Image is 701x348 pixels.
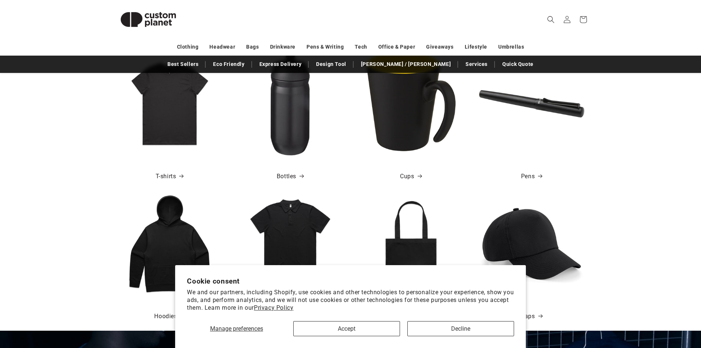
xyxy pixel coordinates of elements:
button: Accept [293,321,400,336]
a: Umbrellas [498,41,524,53]
a: Cups [400,171,421,182]
iframe: Chat Widget [578,268,701,348]
a: Design Tool [312,58,350,71]
a: Pens [521,171,542,182]
a: Express Delivery [256,58,305,71]
a: Lifestyle [465,41,487,53]
a: Best Sellers [164,58,202,71]
a: Clothing [177,41,199,53]
a: [PERSON_NAME] / [PERSON_NAME] [357,58,454,71]
img: Custom Planet [111,3,185,36]
a: Bottles [277,171,304,182]
a: Drinkware [270,41,295,53]
summary: Search [543,11,559,28]
a: Quick Quote [499,58,537,71]
a: Office & Paper [378,41,415,53]
a: Bags [246,41,259,53]
h2: Cookie consent [187,277,514,285]
img: Oli 360 ml ceramic mug with handle [358,51,464,157]
button: Decline [407,321,514,336]
a: Giveaways [426,41,453,53]
button: Manage preferences [187,321,286,336]
a: Caps [521,311,542,322]
a: Hoodies [154,311,184,322]
a: Pens & Writing [307,41,344,53]
a: Headwear [209,41,235,53]
span: Manage preferences [210,325,263,332]
a: Privacy Policy [254,304,293,311]
a: Services [462,58,491,71]
a: T-shirts [156,171,184,182]
img: HydroFlex™ 500 ml squeezy sport bottle [238,51,343,157]
a: Eco Friendly [209,58,248,71]
p: We and our partners, including Shopify, use cookies and other technologies to personalize your ex... [187,289,514,312]
a: Tech [355,41,367,53]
